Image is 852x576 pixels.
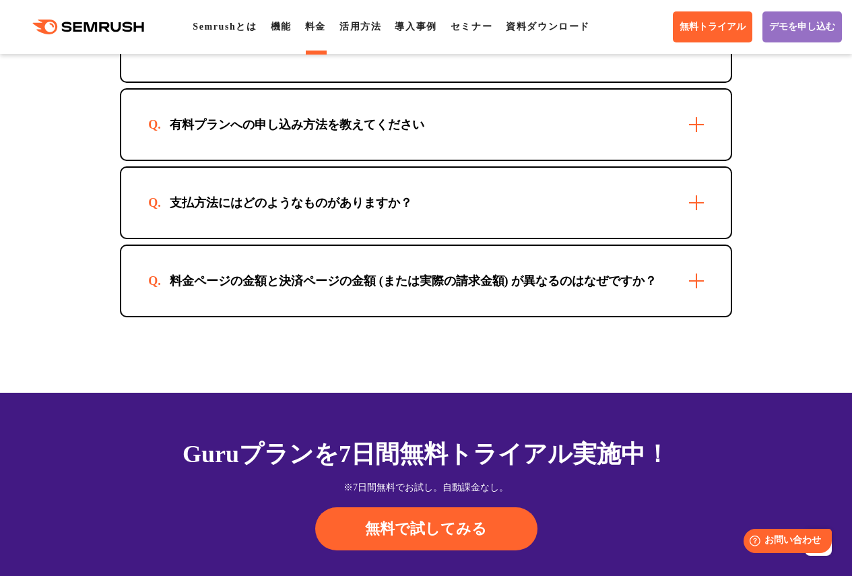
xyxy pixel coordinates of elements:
span: デモを申し込む [769,21,835,33]
span: 無料で試してみる [365,519,487,539]
span: 無料トライアル実施中！ [399,441,669,468]
a: 料金 [305,22,326,32]
a: セミナー [451,22,492,32]
a: 機能 [271,22,292,32]
div: Guruプランを7日間 [120,436,732,472]
a: 資料ダウンロード [506,22,590,32]
div: 支払方法にはどのようなものがありますか？ [148,195,434,211]
a: Semrushとは [193,22,257,32]
a: 導入事例 [395,22,436,32]
a: 活用方法 [339,22,381,32]
a: 無料で試してみる [315,507,537,550]
div: 有料プランへの申し込み方法を教えてください [148,117,446,133]
div: 料金ページの金額と決済ページの金額 (または実際の請求金額) が異なるのはなぜですか？ [148,273,678,289]
a: 無料トライアル [673,11,752,42]
iframe: Help widget launcher [732,523,837,561]
a: デモを申し込む [762,11,842,42]
span: 無料トライアル [680,21,746,33]
div: ※7日間無料でお試し。自動課金なし。 [120,481,732,494]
